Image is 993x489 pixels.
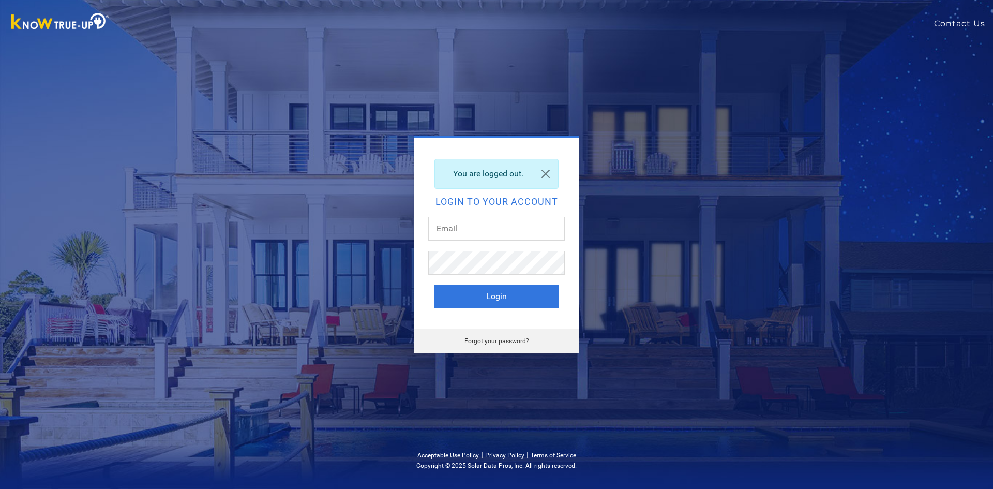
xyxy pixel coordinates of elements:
[526,450,529,460] span: |
[417,452,479,459] a: Acceptable Use Policy
[934,18,993,30] a: Contact Us
[428,217,565,241] input: Email
[6,11,115,34] img: Know True-Up
[533,159,558,188] a: Close
[434,197,559,206] h2: Login to your account
[434,285,559,308] button: Login
[481,450,483,460] span: |
[464,337,529,345] a: Forgot your password?
[531,452,576,459] a: Terms of Service
[485,452,524,459] a: Privacy Policy
[434,159,559,189] div: You are logged out.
